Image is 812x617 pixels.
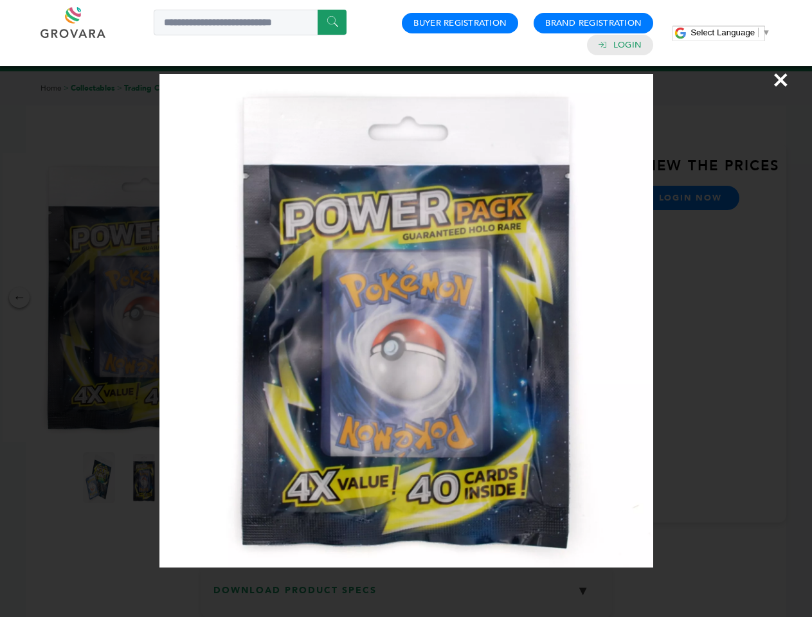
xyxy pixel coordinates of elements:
a: Select Language​ [690,28,770,37]
span: ▼ [762,28,770,37]
a: Login [613,39,642,51]
span: ​ [758,28,759,37]
a: Buyer Registration [413,17,507,29]
img: Image Preview [159,74,653,568]
a: Brand Registration [545,17,642,29]
span: × [772,62,789,98]
span: Select Language [690,28,755,37]
input: Search a product or brand... [154,10,347,35]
